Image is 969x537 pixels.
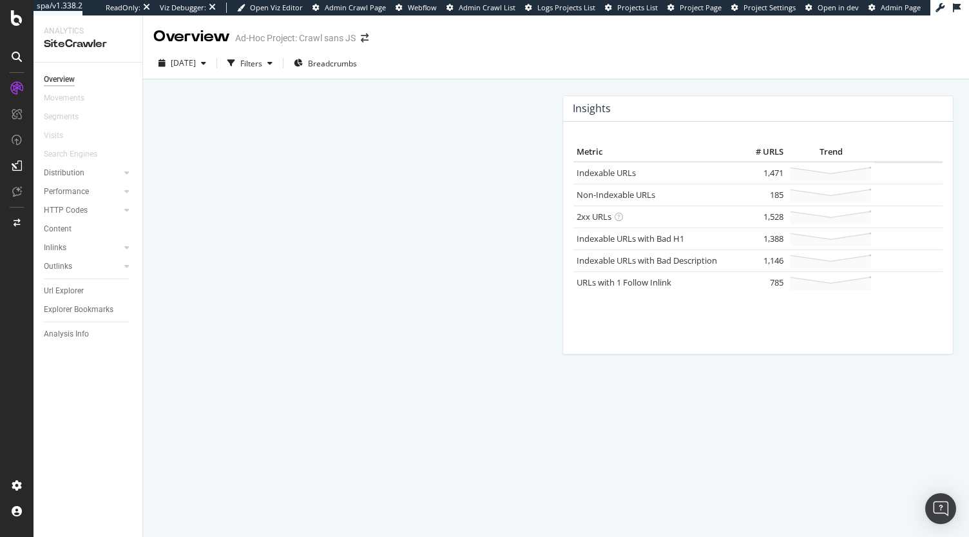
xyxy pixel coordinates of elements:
span: Admin Crawl Page [325,3,386,12]
a: Admin Page [868,3,921,13]
a: Non-Indexable URLs [577,189,655,200]
span: Admin Page [881,3,921,12]
div: Search Engines [44,148,97,161]
span: Admin Crawl List [459,3,515,12]
span: Open in dev [818,3,859,12]
th: # URLS [735,142,787,162]
span: Project Settings [744,3,796,12]
a: Project Settings [731,3,796,13]
a: 2xx URLs [577,211,611,222]
a: Project Page [667,3,722,13]
div: ReadOnly: [106,3,140,13]
a: Admin Crawl Page [312,3,386,13]
a: Open in dev [805,3,859,13]
div: Analytics [44,26,132,37]
a: Analysis Info [44,327,133,341]
div: Ad-Hoc Project: Crawl sans JS [235,32,356,44]
div: Inlinks [44,241,66,255]
div: Analysis Info [44,327,89,341]
span: Open Viz Editor [250,3,303,12]
a: Indexable URLs with Bad Description [577,255,717,266]
a: Visits [44,129,76,142]
h4: Insights [573,100,611,117]
td: 785 [735,271,787,293]
a: Open Viz Editor [237,3,303,13]
div: Distribution [44,166,84,180]
a: Indexable URLs [577,167,636,179]
a: HTTP Codes [44,204,120,217]
a: Content [44,222,133,236]
span: Logs Projects List [537,3,595,12]
th: Trend [787,142,875,162]
div: Segments [44,110,79,124]
a: Overview [44,73,133,86]
span: Breadcrumbs [308,58,357,69]
a: Search Engines [44,148,110,161]
th: Metric [573,142,735,162]
div: Outlinks [44,260,72,273]
a: Explorer Bookmarks [44,303,133,317]
span: 2025 Oct. 7th [171,57,196,68]
div: Visits [44,129,63,142]
div: arrow-right-arrow-left [361,34,369,43]
div: Movements [44,92,84,105]
div: Overview [44,73,75,86]
button: [DATE] [153,53,211,73]
td: 1,146 [735,249,787,271]
span: Project Page [680,3,722,12]
div: Url Explorer [44,284,84,298]
td: 1,528 [735,206,787,228]
a: Url Explorer [44,284,133,298]
td: 1,388 [735,228,787,249]
a: Inlinks [44,241,120,255]
button: Filters [222,53,278,73]
div: Explorer Bookmarks [44,303,113,317]
div: Overview [153,26,230,48]
a: Logs Projects List [525,3,595,13]
a: Indexable URLs with Bad H1 [577,233,684,244]
a: Outlinks [44,260,120,273]
a: Distribution [44,166,120,180]
div: Viz Debugger: [160,3,206,13]
a: Admin Crawl List [446,3,515,13]
a: Segments [44,110,91,124]
div: Performance [44,185,89,199]
div: Content [44,222,72,236]
td: 185 [735,184,787,206]
a: Movements [44,92,97,105]
a: URLs with 1 Follow Inlink [577,277,671,288]
div: HTTP Codes [44,204,88,217]
div: SiteCrawler [44,37,132,52]
div: Filters [240,58,262,69]
span: Webflow [408,3,437,12]
a: Performance [44,185,120,199]
span: Projects List [617,3,658,12]
a: Projects List [605,3,658,13]
a: Webflow [396,3,437,13]
button: Breadcrumbs [289,53,362,73]
div: Open Intercom Messenger [925,493,956,524]
td: 1,471 [735,162,787,184]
